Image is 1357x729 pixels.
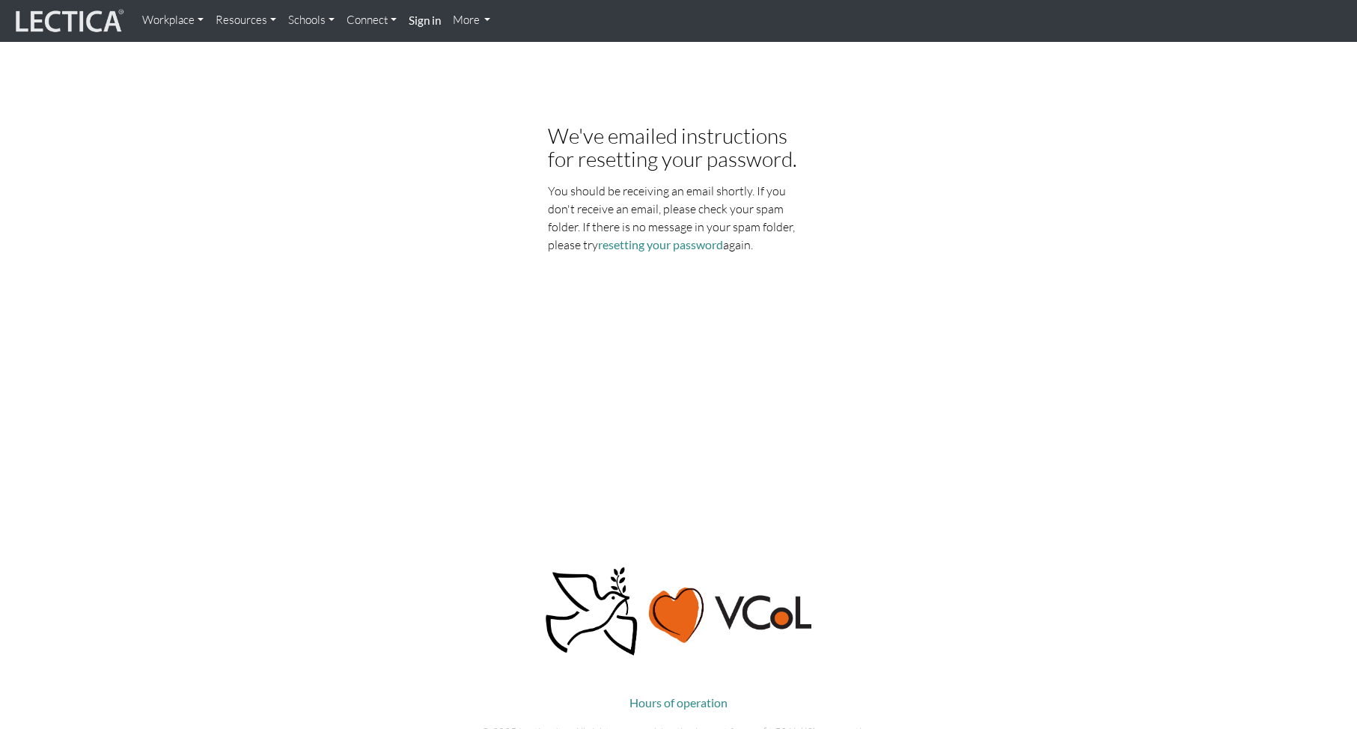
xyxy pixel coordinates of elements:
[598,237,723,251] a: resetting your password
[282,6,341,35] a: Schools
[447,6,497,35] a: More
[548,182,810,254] p: You should be receiving an email shortly. If you don't receive an email, please check your spam f...
[541,565,815,658] img: Peace, love, VCoL
[629,695,728,710] a: Hours of operation
[12,7,124,35] img: lecticalive
[409,13,441,27] strong: Sign in
[210,6,282,35] a: Resources
[136,6,210,35] a: Workplace
[341,6,403,35] a: Connect
[548,124,810,171] h3: We've emailed instructions for resetting your password.
[403,6,447,36] a: Sign in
